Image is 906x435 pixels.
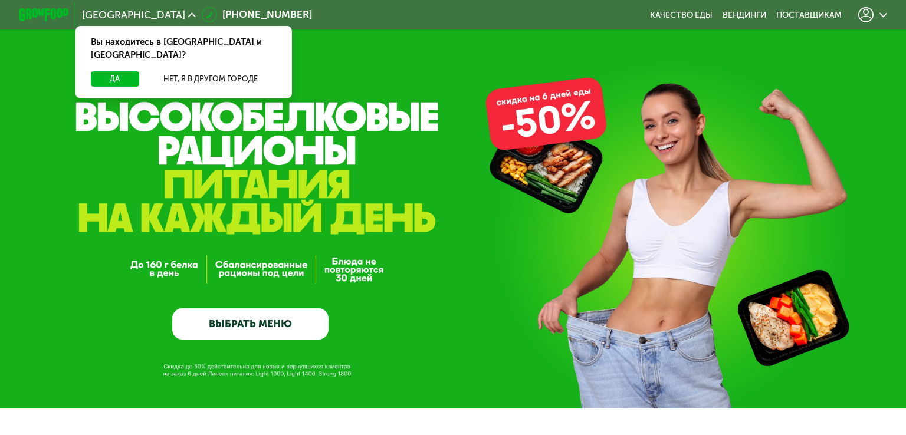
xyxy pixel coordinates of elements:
a: Качество еды [650,10,713,20]
a: [PHONE_NUMBER] [202,7,311,22]
div: Вы находитесь в [GEOGRAPHIC_DATA] и [GEOGRAPHIC_DATA]? [75,26,292,71]
button: Да [91,71,139,87]
a: Вендинги [723,10,766,20]
div: поставщикам [776,10,842,20]
span: [GEOGRAPHIC_DATA] [82,10,185,20]
button: Нет, я в другом городе [144,71,277,87]
a: ВЫБРАТЬ МЕНЮ [172,308,329,340]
